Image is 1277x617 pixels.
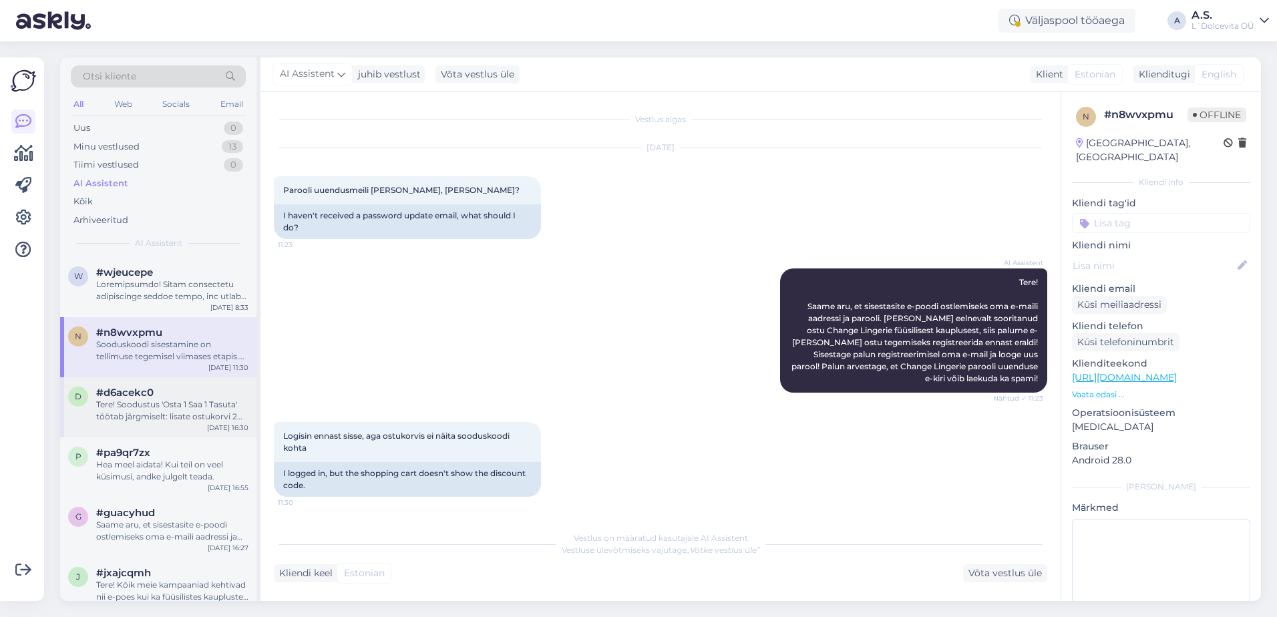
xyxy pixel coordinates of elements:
[1188,108,1246,122] span: Offline
[208,363,248,373] div: [DATE] 11:30
[278,497,328,507] span: 11:30
[1072,439,1250,453] p: Brauser
[96,266,153,278] span: #wjeucepe
[83,69,136,83] span: Otsi kliente
[96,519,248,543] div: Saame aru, et sisestasite e-poodi ostlemiseks oma e-maili aadressi ja parooli. [PERSON_NAME] eeln...
[1072,282,1250,296] p: Kliendi email
[998,9,1135,33] div: Väljaspool tööaega
[1072,389,1250,401] p: Vaata edasi ...
[1072,501,1250,515] p: Märkmed
[75,451,81,461] span: p
[687,545,760,555] i: „Võtke vestlus üle”
[574,533,748,543] span: Vestlus on määratud kasutajale AI Assistent
[1192,21,1254,31] div: L´Dolcevita OÜ
[218,95,246,113] div: Email
[1072,176,1250,188] div: Kliendi info
[160,95,192,113] div: Socials
[96,278,248,302] div: Loremipsumdo! Sitam consectetu adipiscinge seddoe tempo, inc utlab-etdo!1. mag: Al enimadmini ven...
[96,339,248,363] div: Sooduskoodi sisestamine on tellimuse tegemisel viimases etapis. [PERSON_NAME] [PERSON_NAME] tarne...
[96,579,248,603] div: Tere! Kõik meie kampaaniad kehtivad nii e-poes kui ka füüsilistes kauplustes kohapeal. Kui kampaa...
[1072,333,1179,351] div: Küsi telefoninumbrit
[208,543,248,553] div: [DATE] 16:27
[1072,406,1250,420] p: Operatsioonisüsteem
[1031,67,1063,81] div: Klient
[1083,112,1089,122] span: n
[280,67,335,81] span: AI Assistent
[75,511,81,522] span: g
[791,277,1040,383] span: Tere! Saame aru, et sisestasite e-poodi ostlemiseks oma e-maili aadressi ja parooli. [PERSON_NAME...
[274,566,333,580] div: Kliendi keel
[353,67,421,81] div: juhib vestlust
[993,393,1043,403] span: Nähtud ✓ 11:23
[96,447,150,459] span: #pa9qr7zx
[11,68,36,93] img: Askly Logo
[73,140,140,154] div: Minu vestlused
[1192,10,1269,31] a: A.S.L´Dolcevita OÜ
[96,387,154,399] span: #d6acekc0
[1104,107,1188,123] div: # n8wvxpmu
[283,431,512,453] span: Logisin ennast sisse, aga ostukorvis ei näita sooduskoodi kohta
[224,122,243,135] div: 0
[1202,67,1236,81] span: English
[96,327,162,339] span: #n8wvxpmu
[1072,196,1250,210] p: Kliendi tag'id
[1072,453,1250,467] p: Android 28.0
[96,507,155,519] span: #guacyhud
[274,462,541,497] div: I logged in, but the shopping cart doesn't show the discount code.
[435,65,520,83] div: Võta vestlus üle
[135,237,182,249] span: AI Assistent
[1192,10,1254,21] div: A.S.
[96,399,248,423] div: Tere! Soodustus 'Osta 1 Saa 1 Tasuta' töötab järgmiselt: lisate ostukorvi 2 paari rinnahoidjaid j...
[112,95,135,113] div: Web
[1133,67,1190,81] div: Klienditugi
[73,158,139,172] div: Tiimi vestlused
[274,114,1047,126] div: Vestlus algas
[993,258,1043,268] span: AI Assistent
[222,140,243,154] div: 13
[224,158,243,172] div: 0
[210,302,248,313] div: [DATE] 8:33
[1072,420,1250,434] p: [MEDICAL_DATA]
[1167,11,1186,30] div: A
[1072,481,1250,493] div: [PERSON_NAME]
[1072,296,1167,314] div: Küsi meiliaadressi
[75,391,81,401] span: d
[76,572,80,582] span: j
[278,240,328,250] span: 11:23
[73,195,93,208] div: Kõik
[96,567,151,579] span: #jxajcqmh
[344,566,385,580] span: Estonian
[207,423,248,433] div: [DATE] 16:30
[274,204,541,239] div: I haven't received a password update email, what should I do?
[1072,319,1250,333] p: Kliendi telefon
[73,214,128,227] div: Arhiveeritud
[1073,258,1235,273] input: Lisa nimi
[274,142,1047,154] div: [DATE]
[1072,371,1177,383] a: [URL][DOMAIN_NAME]
[1075,67,1115,81] span: Estonian
[963,564,1047,582] div: Võta vestlus üle
[1072,213,1250,233] input: Lisa tag
[74,271,83,281] span: w
[73,122,90,135] div: Uus
[96,459,248,483] div: Hea meel aidata! Kui teil on veel küsimusi, andke julgelt teada.
[71,95,86,113] div: All
[73,177,128,190] div: AI Assistent
[75,331,81,341] span: n
[1076,136,1224,164] div: [GEOGRAPHIC_DATA], [GEOGRAPHIC_DATA]
[562,545,760,555] span: Vestluse ülevõtmiseks vajutage
[208,483,248,493] div: [DATE] 16:55
[283,185,520,195] span: Parooli uuendusmeili [PERSON_NAME], [PERSON_NAME]?
[1072,357,1250,371] p: Klienditeekond
[1072,238,1250,252] p: Kliendi nimi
